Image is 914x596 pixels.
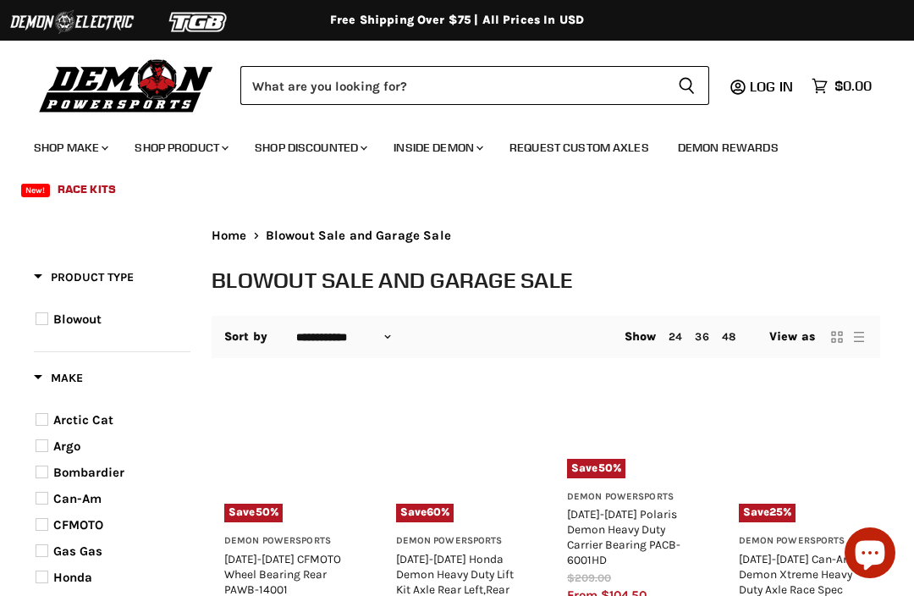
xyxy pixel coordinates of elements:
[722,330,735,343] a: 48
[769,505,783,518] span: 25
[567,507,680,566] a: [DATE]-[DATE] Polaris Demon Heavy Duty Carrier Bearing PACB-6001HD
[21,184,50,197] span: New!
[396,394,526,523] a: 2014-2025 Honda Demon Heavy Duty Lift Kit Axle Rear Left,Rear Right PAXL-4037HD-5ETSave60%
[396,535,526,548] h3: Demon Powersports
[224,394,354,523] a: 2011-2022 CFMOTO Wheel Bearing Rear PAWB-14001Save50%
[224,504,283,522] span: Save %
[851,328,867,345] button: list view
[769,330,815,344] span: View as
[750,78,793,95] span: Log in
[224,330,267,344] label: Sort by
[567,459,625,477] span: Save %
[242,130,377,165] a: Shop Discounted
[567,394,697,478] a: 2012-2025 Polaris Demon Heavy Duty Carrier Bearing PACB-6001HDSave50%
[212,266,880,294] h1: Blowout Sale and Garage Sale
[224,535,354,548] h3: Demon Powersports
[598,461,613,474] span: 50
[53,312,102,327] span: Blowout
[34,269,134,290] button: Filter by Product Type
[834,78,872,94] span: $0.00
[45,172,129,207] a: Race Kits
[665,130,791,165] a: Demon Rewards
[224,552,341,596] a: [DATE]-[DATE] CFMOTO Wheel Bearing Rear PAWB-14001
[212,229,880,243] nav: Breadcrumbs
[739,394,868,523] a: 2017-2024 Can-Am Demon Xtreme Heavy Duty Axle Race Spec 300M Rear Left,Rear Right PAXL-3037XHD-RS...
[21,124,867,207] ul: Main menu
[381,130,493,165] a: Inside Demon
[840,527,900,582] inbox-online-store-chat: Shopify online store chat
[396,504,454,522] span: Save %
[803,74,880,98] a: $0.00
[664,66,709,105] button: Search
[212,316,880,358] nav: Collection utilities
[53,517,103,533] span: CFMOTO
[669,330,682,343] a: 24
[53,439,80,454] span: Argo
[829,328,845,345] button: grid view
[135,6,262,38] img: TGB Logo 2
[21,130,118,165] a: Shop Make
[34,370,83,391] button: Filter by Make
[34,270,134,284] span: Product Type
[256,505,270,518] span: 50
[739,535,868,548] h3: Demon Powersports
[212,229,247,243] a: Home
[567,571,611,584] span: $209.00
[34,371,83,385] span: Make
[122,130,239,165] a: Shop Product
[742,79,803,94] a: Log in
[497,130,662,165] a: Request Custom Axles
[240,66,664,105] input: Search
[695,330,708,343] a: 36
[34,55,219,115] img: Demon Powersports
[266,229,451,243] span: Blowout Sale and Garage Sale
[427,505,441,518] span: 60
[567,491,697,504] h3: Demon Powersports
[739,504,796,522] span: Save %
[8,6,135,38] img: Demon Electric Logo 2
[53,412,113,428] span: Arctic Cat
[53,491,102,506] span: Can-Am
[53,544,102,559] span: Gas Gas
[240,66,709,105] form: Product
[53,570,92,585] span: Honda
[53,465,124,480] span: Bombardier
[625,329,657,344] span: Show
